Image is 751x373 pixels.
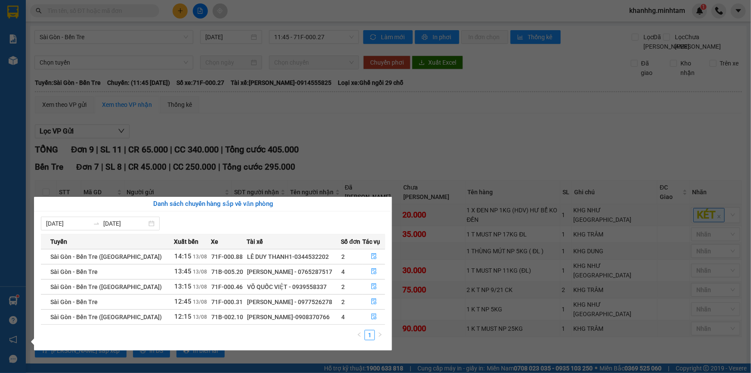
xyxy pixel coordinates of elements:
[211,237,218,246] span: Xe
[50,237,67,246] span: Tuyến
[22,54,37,60] span: SƠN-
[247,312,340,322] div: [PERSON_NAME]-0908370766
[375,330,385,340] button: right
[3,60,121,79] span: 1 X T NP NHẸ 1 T NP 7KG HDV
[175,298,192,305] span: 12:45
[50,253,162,260] span: Sài Gòn - Bến Tre ([GEOGRAPHIC_DATA])
[371,298,377,305] span: file-done
[51,19,99,29] span: SG08253116
[175,252,192,260] span: 14:15
[50,283,162,290] span: Sài Gòn - Bến Tre ([GEOGRAPHIC_DATA])
[30,19,99,29] strong: MĐH:
[211,268,243,275] span: 71B-005.20
[46,219,90,228] input: Từ ngày
[342,283,345,290] span: 2
[175,267,192,275] span: 13:45
[3,38,82,45] span: N.gửi:
[354,330,365,340] button: left
[193,299,207,305] span: 13/08
[3,54,71,60] span: N.nhận:
[375,330,385,340] li: Next Page
[371,253,377,260] span: file-done
[193,254,207,260] span: 13/08
[342,268,345,275] span: 4
[18,38,82,45] span: CHÚ TUẤN-
[365,330,374,340] a: 1
[39,46,82,53] span: 10:26:43 [DATE]
[371,283,377,290] span: file-done
[50,298,98,305] span: Sài Gòn - Bến Tre
[363,237,380,246] span: Tác vụ
[342,314,345,320] span: 4
[3,46,37,53] span: Ngày/ giờ gửi:
[247,237,263,246] span: Tài xế
[175,313,192,320] span: 12:15
[342,253,345,260] span: 2
[37,54,71,60] span: 0977880963
[363,250,385,264] button: file-done
[103,219,147,228] input: Đến ngày
[377,332,383,337] span: right
[3,62,121,78] span: Tên hàng:
[41,199,385,209] div: Danh sách chuyến hàng sắp về văn phòng
[193,284,207,290] span: 13/08
[175,283,192,290] span: 13:15
[18,4,72,10] span: [DATE]-
[363,295,385,309] button: file-done
[363,280,385,294] button: file-done
[211,283,243,290] span: 71F-000.46
[37,5,72,10] span: [PERSON_NAME]
[211,298,243,305] span: 71F-000.31
[247,252,340,261] div: LÊ DUY THANH1-0344532202
[247,297,340,307] div: [PERSON_NAME] - 0977526278
[363,310,385,324] button: file-done
[341,237,361,246] span: Số đơn
[48,38,82,45] span: 0909616517
[371,268,377,275] span: file-done
[193,314,207,320] span: 13/08
[247,282,340,292] div: VÕ QUỐC VIỆT - 0939558337
[342,298,345,305] span: 2
[174,237,199,246] span: Xuất bến
[365,330,375,340] li: 1
[50,314,162,320] span: Sài Gòn - Bến Tre ([GEOGRAPHIC_DATA])
[93,220,100,227] span: swap-right
[50,268,98,275] span: Sài Gòn - Bến Tre
[3,4,72,10] span: 13:38-
[211,314,243,320] span: 71B-002.10
[42,12,87,18] strong: PHIẾU TRẢ HÀNG
[247,267,340,277] div: [PERSON_NAME] - 0765287517
[357,332,362,337] span: left
[371,314,377,320] span: file-done
[363,265,385,279] button: file-done
[211,253,243,260] span: 71F-000.88
[193,269,207,275] span: 13/08
[93,220,100,227] span: to
[354,330,365,340] li: Previous Page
